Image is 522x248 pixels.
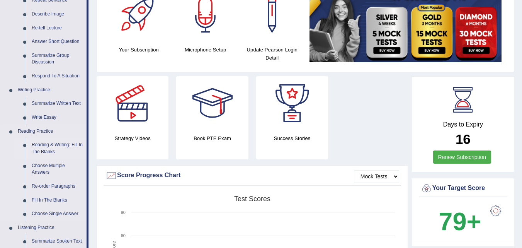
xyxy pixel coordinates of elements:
a: Choose Multiple Answers [28,159,87,180]
h4: Update Pearson Login Detail [243,46,302,62]
h4: Book PTE Exam [176,134,248,142]
div: Your Target Score [421,183,505,194]
h4: Strategy Videos [97,134,168,142]
h4: Success Stories [256,134,328,142]
h4: Microphone Setup [176,46,235,54]
a: Describe Image [28,7,87,21]
h4: Days to Expiry [421,121,505,128]
a: Reading Practice [14,125,87,139]
a: Re-order Paragraphs [28,180,87,193]
a: Re-tell Lecture [28,21,87,35]
text: 90 [121,210,126,215]
a: Summarize Written Text [28,97,87,111]
a: Respond To A Situation [28,69,87,83]
a: Renew Subscription [433,151,491,164]
a: Write Essay [28,111,87,125]
div: Score Progress Chart [105,170,399,181]
a: Choose Single Answer [28,207,87,221]
h4: Your Subscription [109,46,168,54]
b: 79+ [439,207,481,236]
a: Listening Practice [14,221,87,235]
a: Fill In The Blanks [28,193,87,207]
a: Answer Short Question [28,35,87,49]
a: Writing Practice [14,83,87,97]
tspan: Test scores [234,195,270,203]
text: 60 [121,233,126,238]
a: Summarize Group Discussion [28,49,87,69]
b: 16 [456,132,471,147]
a: Reading & Writing: Fill In The Blanks [28,138,87,159]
